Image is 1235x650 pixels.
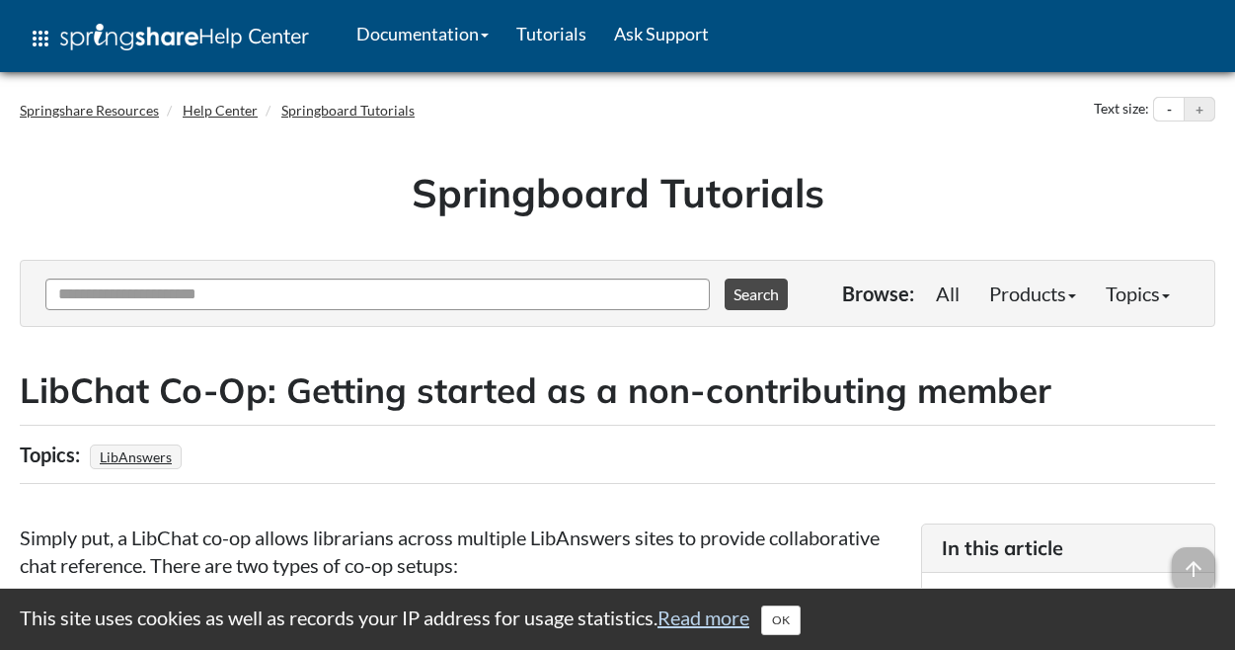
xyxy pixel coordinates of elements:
span: apps [29,27,52,50]
a: Products [974,274,1091,313]
button: Search [725,279,788,310]
p: Browse: [842,280,914,307]
div: Topics: [20,436,85,473]
a: Springshare Resources [20,102,159,119]
a: Topics [1091,274,1185,313]
a: apps Help Center [15,9,323,68]
p: Simply put, a LibChat co-op allows librarians across multiple LibAnswers sites to provide collabo... [20,524,901,579]
a: arrow_upward [1172,549,1215,573]
button: Decrease text size [1154,98,1184,122]
button: Close [761,606,801,635]
button: Increase text size [1185,98,1214,122]
img: Springshare [60,24,198,50]
span: Help Center [198,23,309,48]
h2: LibChat Co-Op: Getting started as a non-contributing member [20,366,1215,415]
h3: In this article [942,534,1195,562]
a: Who is this Springboard for? [942,585,1184,609]
h1: Springboard Tutorials [35,165,1200,220]
a: Read more [657,606,749,629]
a: Help Center [183,102,258,119]
div: Text size: [1090,97,1153,122]
a: Documentation [343,9,502,58]
a: Springboard Tutorials [281,102,415,119]
a: Ask Support [600,9,723,58]
a: Tutorials [502,9,600,58]
span: arrow_upward [1172,547,1215,591]
a: LibAnswers [97,443,175,471]
a: All [921,274,974,313]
